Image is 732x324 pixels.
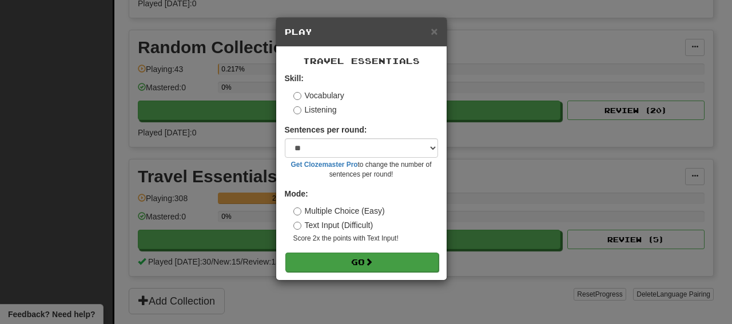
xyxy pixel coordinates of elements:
input: Multiple Choice (Easy) [293,207,301,215]
span: Travel Essentials [303,56,420,66]
label: Listening [293,104,337,115]
span: × [431,25,437,38]
small: to change the number of sentences per round! [285,160,438,179]
small: Score 2x the points with Text Input ! [293,234,438,243]
button: Close [431,25,437,37]
h5: Play [285,26,438,38]
a: Get Clozemaster Pro [291,161,358,169]
strong: Mode: [285,189,308,198]
input: Text Input (Difficult) [293,222,301,230]
strong: Skill: [285,74,304,83]
label: Vocabulary [293,90,344,101]
label: Text Input (Difficult) [293,219,373,231]
input: Listening [293,106,301,114]
label: Sentences per round: [285,124,367,135]
input: Vocabulary [293,92,301,100]
button: Go [285,253,439,272]
label: Multiple Choice (Easy) [293,205,385,217]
